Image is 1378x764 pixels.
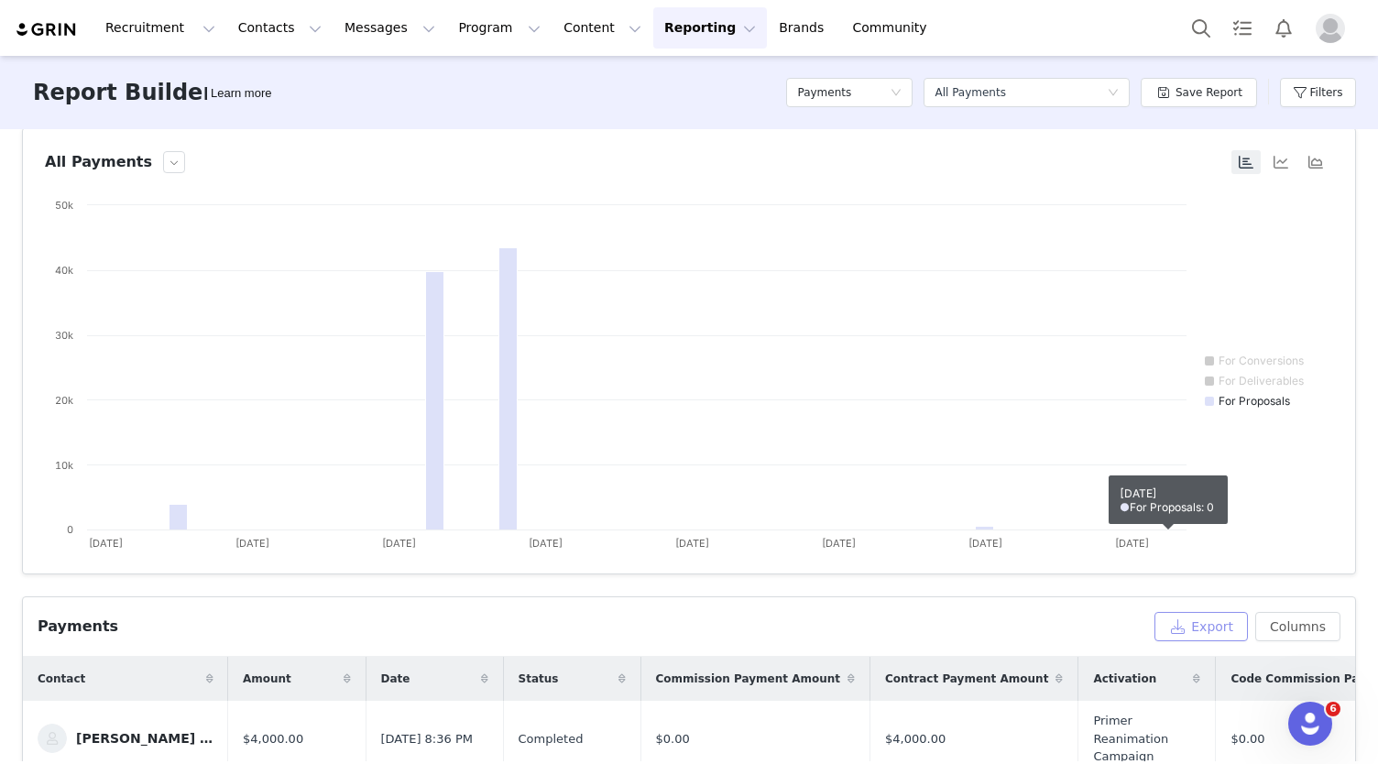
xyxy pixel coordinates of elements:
[653,7,767,49] button: Reporting
[1219,374,1304,387] text: For Deliverables
[885,671,1048,687] span: Contract Payment Amount
[15,21,79,38] img: grin logo
[675,537,709,550] text: [DATE]
[1288,702,1332,746] iframe: Intercom live chat
[76,731,213,746] div: [PERSON_NAME] Manifest Management
[38,724,213,753] a: [PERSON_NAME] Manifest Management
[935,79,1005,106] div: All Payments
[235,537,269,550] text: [DATE]
[891,87,902,100] i: icon: down
[89,537,123,550] text: [DATE]
[381,730,473,748] span: [DATE] 8:36 PM
[768,7,840,49] a: Brands
[1154,612,1248,641] button: Export
[1263,7,1304,49] button: Notifications
[529,537,563,550] text: [DATE]
[885,730,946,748] span: $4,000.00
[822,537,856,550] text: [DATE]
[67,523,73,536] text: 0
[334,7,446,49] button: Messages
[227,7,333,49] button: Contacts
[1093,671,1156,687] span: Activation
[1219,354,1304,367] text: For Conversions
[38,724,67,753] img: 492dabbe-6437-47cc-9092-fdf69e188c52--s.jpg
[1108,87,1119,100] i: icon: down
[55,264,73,277] text: 40k
[842,7,946,49] a: Community
[968,537,1002,550] text: [DATE]
[656,671,841,687] span: Commission Payment Amount
[1326,702,1340,716] span: 6
[1305,14,1363,43] button: Profile
[1255,612,1340,641] button: Columns
[38,616,118,638] div: Payments
[1316,14,1345,43] img: placeholder-profile.jpg
[552,7,652,49] button: Content
[94,7,226,49] button: Recruitment
[1230,730,1264,748] span: $0.00
[55,329,73,342] text: 30k
[45,151,152,173] h3: All Payments
[447,7,552,49] button: Program
[1222,7,1263,49] a: Tasks
[656,730,690,748] span: $0.00
[55,459,73,472] text: 10k
[243,730,303,748] span: $4,000.00
[33,76,213,109] h3: Report Builder
[1141,78,1257,107] button: Save Report
[381,671,410,687] span: Date
[519,730,584,748] span: Completed
[1115,537,1149,550] text: [DATE]
[38,671,85,687] span: Contact
[207,84,275,103] div: Tooltip anchor
[382,537,416,550] text: [DATE]
[243,671,291,687] span: Amount
[55,394,73,407] text: 20k
[519,671,559,687] span: Status
[55,199,73,212] text: 50k
[1219,394,1290,408] text: For Proposals
[1181,7,1221,49] button: Search
[797,79,851,106] h5: Payments
[1280,78,1356,107] button: Filters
